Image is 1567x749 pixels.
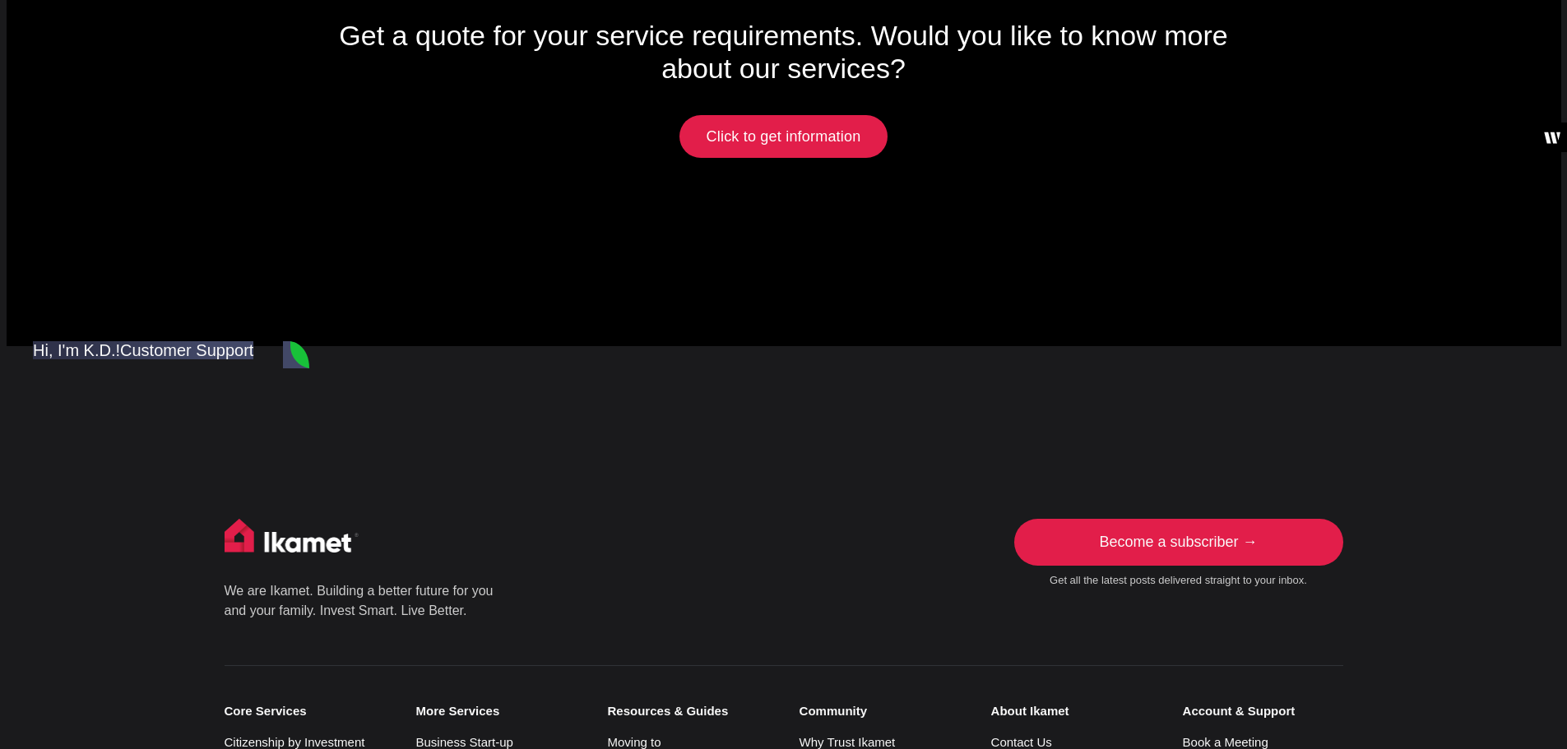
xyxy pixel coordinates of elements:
a: Become a subscriber → [1014,519,1343,566]
jdiv: Customer Support [120,341,253,359]
a: Contact Us [991,735,1052,749]
small: More Services [416,704,577,719]
span: Get a quote for your service requirements. Would you like to know more [339,20,1227,51]
small: Resources & Guides [608,704,768,719]
a: Business Start-up [416,735,513,749]
a: Book a Meeting [1183,735,1268,749]
small: Account & Support [1183,704,1343,719]
a: Why Trust Ikamet [800,735,896,749]
a: Click to get information [679,115,888,158]
p: We are Ikamet. Building a better future for you and your family. Invest Smart. Live Better. [225,581,496,621]
small: About Ikamet [991,704,1152,719]
span: about our services? [661,53,906,84]
small: Community [800,704,960,719]
jdiv: Hi, I'm K.D.! [33,341,120,359]
small: Get all the latest posts delivered straight to your inbox. [1014,574,1343,588]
